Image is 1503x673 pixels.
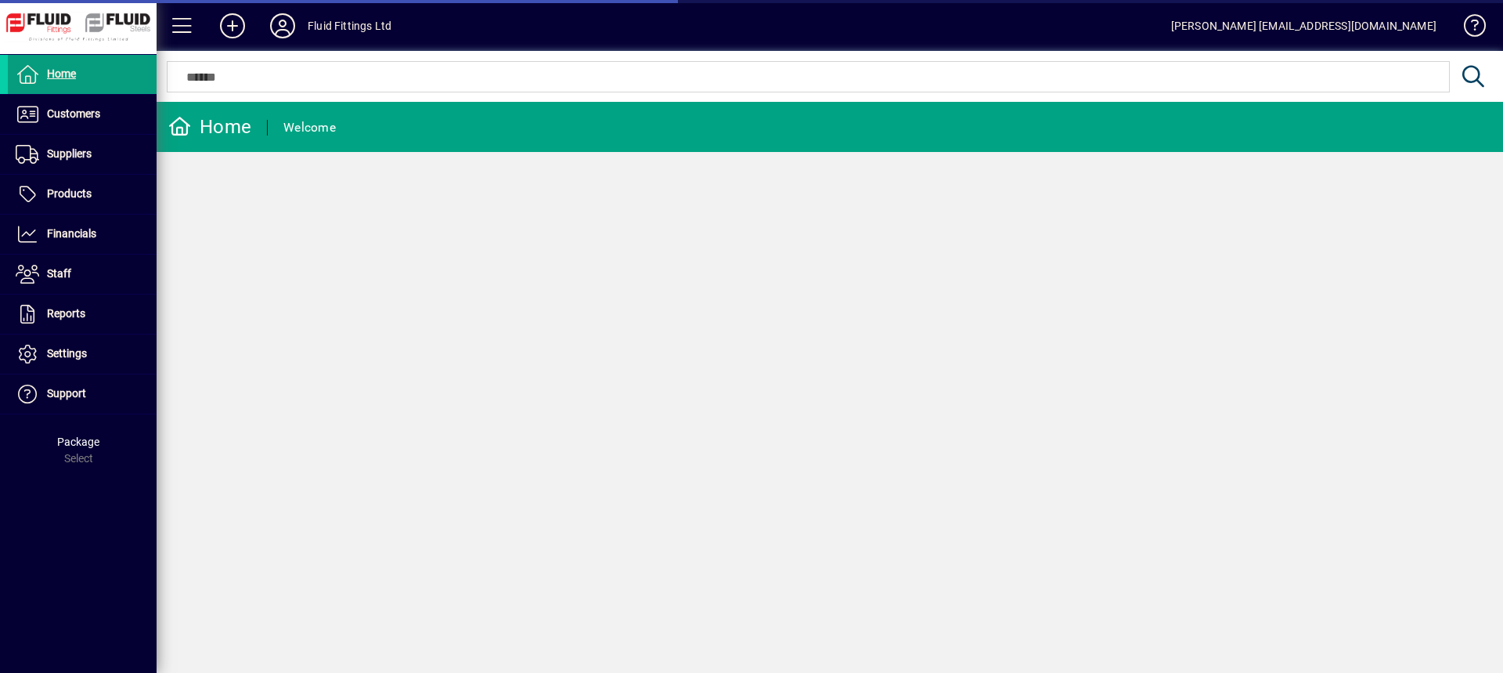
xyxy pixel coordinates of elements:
[47,307,85,320] span: Reports
[8,295,157,334] a: Reports
[47,147,92,160] span: Suppliers
[8,135,157,174] a: Suppliers
[47,67,76,80] span: Home
[207,12,258,40] button: Add
[168,114,251,139] div: Home
[283,115,336,140] div: Welcome
[47,387,86,400] span: Support
[308,13,391,38] div: Fluid Fittings Ltd
[258,12,308,40] button: Profile
[8,95,157,134] a: Customers
[8,175,157,214] a: Products
[8,215,157,254] a: Financials
[47,187,92,200] span: Products
[47,227,96,240] span: Financials
[1171,13,1436,38] div: [PERSON_NAME] [EMAIL_ADDRESS][DOMAIN_NAME]
[47,347,87,360] span: Settings
[8,335,157,374] a: Settings
[8,255,157,294] a: Staff
[47,107,100,120] span: Customers
[57,436,99,448] span: Package
[8,374,157,414] a: Support
[47,267,71,280] span: Staff
[1452,3,1483,54] a: Knowledge Base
